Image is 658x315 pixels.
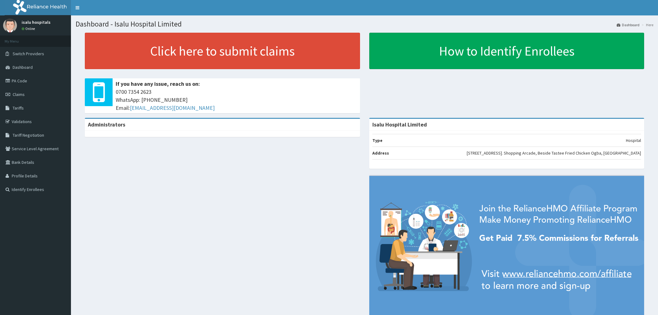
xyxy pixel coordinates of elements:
span: Dashboard [13,64,33,70]
b: Administrators [88,121,125,128]
span: Claims [13,92,25,97]
span: Switch Providers [13,51,44,56]
a: [EMAIL_ADDRESS][DOMAIN_NAME] [130,104,215,111]
a: Online [22,27,36,31]
p: isalu hospitals [22,20,51,24]
h1: Dashboard - Isalu Hospital Limited [76,20,653,28]
a: How to Identify Enrollees [369,33,644,69]
li: Here [640,22,653,27]
p: Hospital [626,137,641,143]
span: 0700 7354 2623 WhatsApp: [PHONE_NUMBER] Email: [116,88,357,112]
b: Address [372,150,389,156]
span: Tariff Negotiation [13,132,44,138]
a: Dashboard [617,22,639,27]
img: User Image [3,19,17,32]
a: Click here to submit claims [85,33,360,69]
b: If you have any issue, reach us on: [116,80,200,87]
p: [STREET_ADDRESS]. Shopping Arcade, Beside Tastee Fried Chicken Ogba, [GEOGRAPHIC_DATA] [467,150,641,156]
span: Tariffs [13,105,24,111]
strong: Isalu Hospital Limited [372,121,427,128]
b: Type [372,138,383,143]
